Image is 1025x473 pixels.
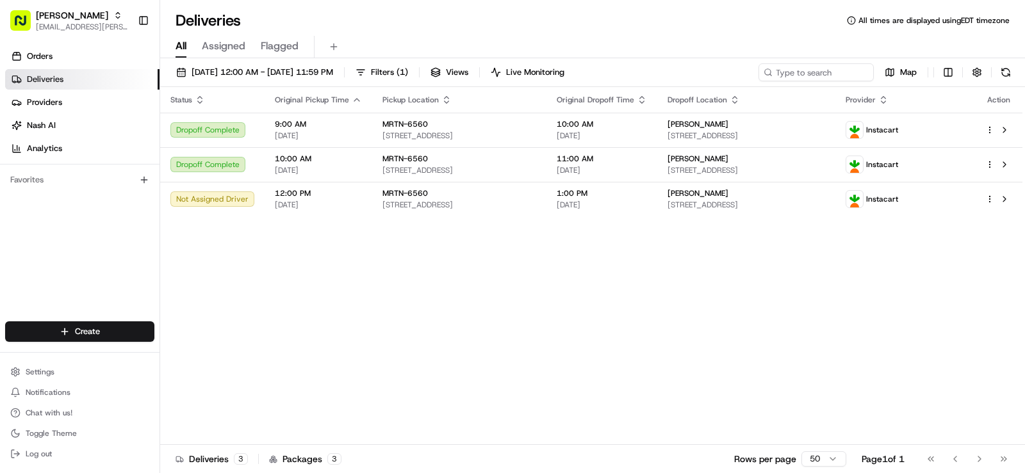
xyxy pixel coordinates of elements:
div: Page 1 of 1 [862,453,905,465]
span: Notifications [26,387,70,397]
a: Deliveries [5,69,160,90]
div: 💻 [108,187,119,197]
span: ( 1 ) [397,67,408,78]
span: Pylon [127,217,155,227]
span: Instacart [866,194,898,204]
span: Toggle Theme [26,428,77,438]
button: [DATE] 12:00 AM - [DATE] 11:59 PM [170,63,339,81]
span: API Documentation [121,186,206,198]
span: [DATE] [275,200,362,210]
span: 1:00 PM [557,188,647,198]
span: Nash AI [27,120,56,131]
a: Nash AI [5,115,160,136]
span: MRTN-6560 [382,119,428,129]
button: Views [425,63,474,81]
span: Map [900,67,917,78]
button: Notifications [5,383,154,401]
span: [DATE] [557,131,647,141]
span: [STREET_ADDRESS] [382,200,536,210]
span: 12:00 PM [275,188,362,198]
span: Knowledge Base [26,186,98,198]
button: Refresh [997,63,1015,81]
span: Provider [846,95,876,105]
div: Packages [269,453,341,465]
span: [PERSON_NAME] [668,119,728,129]
span: 10:00 AM [275,154,362,164]
span: [STREET_ADDRESS] [668,165,825,175]
span: All [176,38,186,54]
div: Start new chat [44,122,210,135]
span: Pickup Location [382,95,439,105]
span: Instacart [866,159,898,170]
span: Dropoff Location [668,95,727,105]
button: [PERSON_NAME][EMAIL_ADDRESS][PERSON_NAME][DOMAIN_NAME] [5,5,133,36]
button: Log out [5,445,154,463]
div: 📗 [13,187,23,197]
span: Original Dropoff Time [557,95,634,105]
span: Views [446,67,468,78]
span: [STREET_ADDRESS] [668,131,825,141]
a: 📗Knowledge Base [8,180,103,204]
img: Nash [13,13,38,38]
span: [STREET_ADDRESS] [382,131,536,141]
button: Chat with us! [5,404,154,422]
span: [DATE] 12:00 AM - [DATE] 11:59 PM [192,67,333,78]
button: Live Monitoring [485,63,570,81]
a: 💻API Documentation [103,180,211,204]
span: Providers [27,97,62,108]
img: profile_instacart_ahold_partner.png [846,122,863,138]
a: Powered byPylon [90,216,155,227]
span: Instacart [866,125,898,135]
button: Create [5,321,154,342]
span: [PERSON_NAME] [668,154,728,164]
span: Create [75,326,100,337]
span: 10:00 AM [557,119,647,129]
div: 3 [234,453,248,465]
button: Start new chat [218,126,233,141]
span: Filters [371,67,408,78]
span: Orders [27,51,53,62]
div: Deliveries [176,453,248,465]
span: Original Pickup Time [275,95,349,105]
button: Map [879,63,922,81]
p: Welcome 👋 [13,51,233,72]
button: Filters(1) [350,63,414,81]
input: Type to search [758,63,874,81]
span: [DATE] [275,131,362,141]
span: Log out [26,449,52,459]
span: [STREET_ADDRESS] [382,165,536,175]
span: [DATE] [275,165,362,175]
button: [PERSON_NAME] [36,9,108,22]
span: Deliveries [27,74,63,85]
span: 11:00 AM [557,154,647,164]
div: Action [985,95,1012,105]
img: profile_instacart_ahold_partner.png [846,156,863,173]
input: Clear [33,83,211,96]
p: Rows per page [734,453,796,465]
div: We're available if you need us! [44,135,162,145]
span: Live Monitoring [506,67,564,78]
span: [PERSON_NAME] [668,188,728,198]
span: MRTN-6560 [382,154,428,164]
img: profile_instacart_ahold_partner.png [846,191,863,207]
img: 1736555255976-a54dd68f-1ca7-489b-9aae-adbdc363a1c4 [13,122,36,145]
span: Flagged [261,38,299,54]
span: Analytics [27,143,62,154]
span: Chat with us! [26,408,72,418]
span: [DATE] [557,200,647,210]
span: MRTN-6560 [382,188,428,198]
div: 3 [327,453,341,465]
span: All times are displayed using EDT timezone [858,15,1010,26]
span: Settings [26,367,54,377]
button: Settings [5,363,154,381]
span: [STREET_ADDRESS] [668,200,825,210]
button: Toggle Theme [5,424,154,442]
a: Orders [5,46,160,67]
span: 9:00 AM [275,119,362,129]
button: [EMAIL_ADDRESS][PERSON_NAME][DOMAIN_NAME] [36,22,127,32]
a: Analytics [5,138,160,159]
span: Assigned [202,38,245,54]
span: [DATE] [557,165,647,175]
